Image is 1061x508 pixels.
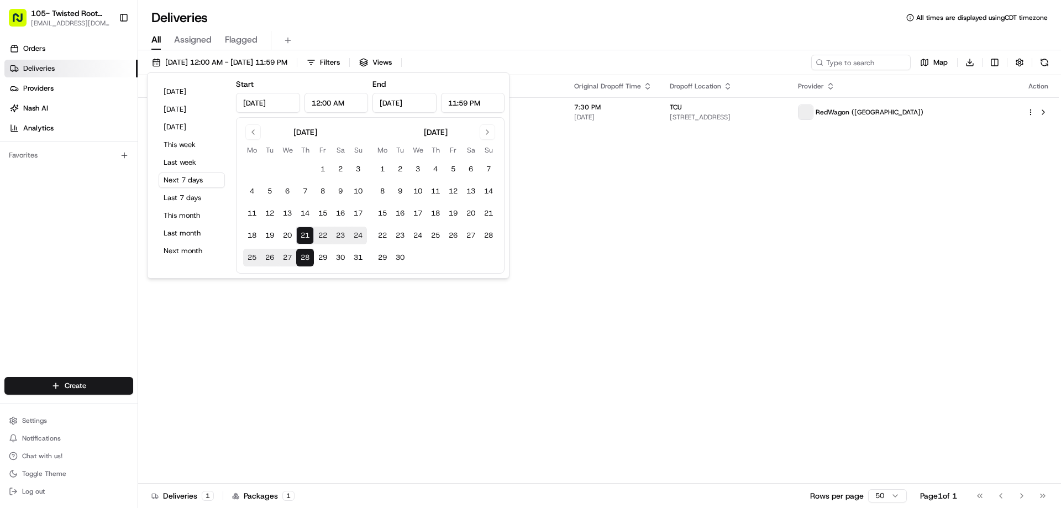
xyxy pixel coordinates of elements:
th: Sunday [480,144,497,156]
button: 20 [462,205,480,222]
button: 10 [349,182,367,200]
button: 30 [332,249,349,266]
button: 26 [261,249,279,266]
button: 8 [314,182,332,200]
button: 16 [332,205,349,222]
label: Start [236,79,254,89]
span: Settings [22,416,47,425]
button: 14 [296,205,314,222]
a: Analytics [4,119,138,137]
input: Time [304,93,369,113]
th: Tuesday [391,144,409,156]
button: Chat with us! [4,448,133,464]
input: Date [236,93,300,113]
button: Notifications [4,431,133,446]
button: Last week [159,155,225,170]
button: [DATE] [159,119,225,135]
button: 24 [349,227,367,244]
span: Pylon [110,61,134,69]
span: Flagged [225,33,258,46]
button: 3 [409,160,427,178]
span: Orders [23,44,45,54]
span: [DATE] [574,113,652,122]
span: Toggle Theme [22,469,66,478]
button: 2 [391,160,409,178]
button: 7 [296,182,314,200]
button: 22 [374,227,391,244]
th: Thursday [427,144,444,156]
button: 9 [391,182,409,200]
div: Deliveries [151,490,214,501]
button: 17 [409,205,427,222]
button: 10 [409,182,427,200]
button: 12 [444,182,462,200]
h1: Deliveries [151,9,208,27]
button: [DATE] [159,102,225,117]
button: [DATE] 12:00 AM - [DATE] 11:59 PM [147,55,292,70]
button: 5 [261,182,279,200]
span: Map [933,57,948,67]
button: Next month [159,243,225,259]
button: Views [354,55,397,70]
th: Thursday [296,144,314,156]
span: Provider [798,82,824,91]
button: Next 7 days [159,172,225,188]
span: Chat with us! [22,452,62,460]
button: 25 [243,249,261,266]
label: End [372,79,386,89]
div: [DATE] [293,127,317,138]
span: Assigned [174,33,212,46]
button: 4 [243,182,261,200]
span: RedWagon ([GEOGRAPHIC_DATA]) [816,108,923,117]
a: Nash AI [4,99,138,117]
button: 19 [444,205,462,222]
span: Providers [23,83,54,93]
button: Last 7 days [159,190,225,206]
button: Map [915,55,953,70]
button: 2 [332,160,349,178]
button: 21 [480,205,497,222]
div: 1 [202,491,214,501]
div: Page 1 of 1 [920,490,957,501]
button: 7 [480,160,497,178]
button: Refresh [1037,55,1052,70]
button: 4 [427,160,444,178]
button: 11 [243,205,261,222]
span: 105- Twisted Root Burger - [GEOGRAPHIC_DATA] [31,8,110,19]
th: Friday [444,144,462,156]
th: Tuesday [261,144,279,156]
a: Deliveries [4,60,138,77]
span: Deliveries [23,64,55,74]
button: [EMAIL_ADDRESS][DOMAIN_NAME] [31,19,110,28]
button: 30 [391,249,409,266]
button: 27 [462,227,480,244]
button: 5 [444,160,462,178]
span: Create [65,381,86,391]
button: 12 [261,205,279,222]
button: 28 [296,249,314,266]
div: 1 [282,491,295,501]
button: 31 [349,249,367,266]
span: All times are displayed using CDT timezone [916,13,1048,22]
button: 21 [296,227,314,244]
button: Filters [302,55,345,70]
input: Date [372,93,437,113]
button: 15 [374,205,391,222]
button: This week [159,137,225,153]
button: 105- Twisted Root Burger - [GEOGRAPHIC_DATA][EMAIL_ADDRESS][DOMAIN_NAME] [4,4,114,31]
button: Go to previous month [245,124,261,140]
th: Monday [243,144,261,156]
span: Nash AI [23,103,48,113]
span: [DATE] 12:00 AM - [DATE] 11:59 PM [165,57,287,67]
th: Sunday [349,144,367,156]
button: Log out [4,484,133,499]
button: 24 [409,227,427,244]
span: Dropoff Location [670,82,721,91]
th: Friday [314,144,332,156]
div: Action [1027,82,1050,91]
th: Monday [374,144,391,156]
span: Original Dropoff Time [574,82,641,91]
span: 7:30 PM [574,103,652,112]
button: 20 [279,227,296,244]
button: 1 [314,160,332,178]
